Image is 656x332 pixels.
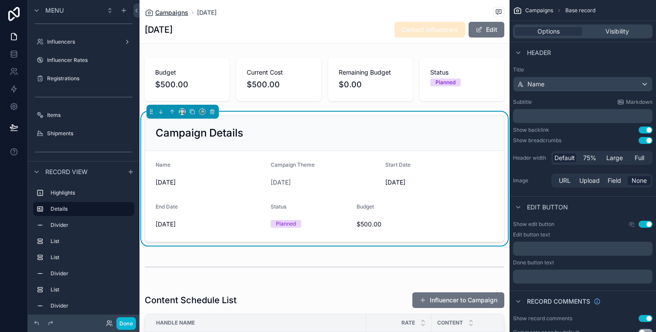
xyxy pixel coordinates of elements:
label: Image [513,177,548,184]
a: Influencers [33,35,134,49]
span: Menu [45,6,64,15]
button: Edit [469,22,504,38]
span: [DATE] [385,178,493,187]
span: Rate [401,319,415,326]
label: Highlights [51,189,131,196]
span: Full [635,154,644,162]
span: Handle Name [156,319,195,326]
span: Campaigns [155,8,188,17]
a: Items [33,108,134,122]
a: Registrations [33,72,134,86]
span: Name [156,161,170,168]
div: scrollable content [513,270,653,284]
a: Markdown [617,99,653,106]
button: Name [513,77,653,92]
span: Budget [357,203,374,210]
span: Name [527,80,544,89]
div: scrollable content [28,182,139,315]
span: Base record [565,7,595,14]
span: Record comments [527,297,590,306]
label: Show edit button [513,221,554,228]
span: Field [608,176,621,185]
span: [DATE] [156,220,264,229]
a: [DATE] [197,8,217,17]
a: Campaigns [145,8,188,17]
span: Campaigns [525,7,553,14]
span: Content [437,319,463,326]
h2: Campaign Details [156,126,243,140]
span: Status [271,203,286,210]
span: Visibility [605,27,629,36]
a: [DATE] [271,178,291,187]
span: Options [537,27,560,36]
label: Details [51,205,127,212]
a: Influencer Rates [33,53,134,67]
span: End Date [156,203,178,210]
span: $500.00 [357,220,436,229]
span: Record view [45,167,88,176]
label: Done button text [513,259,554,266]
span: Start Date [385,161,411,168]
h1: [DATE] [145,24,173,36]
span: Upload [579,176,600,185]
label: Registrations [47,75,133,82]
span: Edit button [527,203,568,212]
label: Divider [51,302,131,309]
label: List [51,238,131,245]
label: Influencer Rates [47,57,133,64]
iframe: Spotlight [1,42,17,58]
span: Campaign Theme [271,161,315,168]
div: scrollable content [513,109,653,123]
label: Divider [51,270,131,277]
span: Large [606,154,623,162]
div: Show breadcrumbs [513,137,561,144]
span: None [632,176,647,185]
span: Header [527,48,551,57]
label: Influencers [47,38,120,45]
span: Default [554,154,575,162]
label: Title [513,66,653,73]
div: Show record comments [513,315,572,322]
label: List [51,254,131,261]
span: URL [559,176,571,185]
label: Shipments [47,130,133,137]
label: Divider [51,222,131,229]
div: Planned [276,220,296,228]
label: Items [47,112,133,119]
label: Subtitle [513,99,532,106]
a: Shipments [33,127,134,140]
span: [DATE] [156,178,264,187]
label: Edit button text [513,231,550,238]
div: scrollable content [513,242,653,256]
label: Header width [513,154,548,161]
span: 75% [583,154,596,162]
span: Markdown [626,99,653,106]
div: Show backlink [513,127,549,133]
button: Done [116,317,136,330]
label: List [51,286,131,293]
